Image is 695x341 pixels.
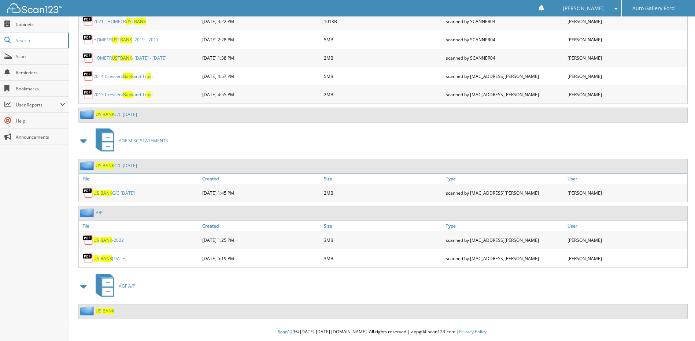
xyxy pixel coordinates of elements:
[200,50,322,65] div: [DATE] 1:38 PM
[82,34,93,45] img: PDF.png
[96,111,137,117] a: US BANKC/C [DATE]
[93,237,124,243] a: US BANK-2022
[444,174,566,184] a: Type
[93,73,153,79] a: 2014 CrescentBankand Trust
[200,221,322,231] a: Created
[200,251,322,266] div: [DATE] 5:19 PM
[93,255,126,262] a: US BANK[DATE]
[566,186,687,200] div: [PERSON_NAME]
[93,190,99,196] span: US
[444,14,566,29] div: scanned by SCANNER04
[322,69,444,83] div: 5MB
[93,91,153,98] a: 2013 CrescentBankand Trust
[96,308,101,314] span: US
[444,186,566,200] div: scanned by [MAC_ADDRESS][PERSON_NAME]
[566,174,687,184] a: User
[80,306,96,315] img: folder2.png
[80,208,96,217] img: folder2.png
[147,73,151,79] span: us
[79,221,200,231] a: File
[80,110,96,119] img: folder2.png
[93,37,159,43] a: HOMETRUSTBANK- 2019 - 2017
[200,233,322,247] div: [DATE] 1:25 PM
[566,50,687,65] div: [PERSON_NAME]
[444,50,566,65] div: scanned by SCANNER04
[444,32,566,47] div: scanned by SCANNER04
[200,186,322,200] div: [DATE] 1:45 PM
[200,87,322,102] div: [DATE] 4:55 PM
[120,37,132,43] span: BANK
[119,283,135,289] span: AGF A/P
[126,18,132,25] span: US
[444,221,566,231] a: Type
[91,126,168,155] a: AGF MISC STATEMENTS
[79,174,200,184] a: File
[93,255,99,262] span: US
[119,138,168,144] span: AGF MISC STATEMENTS
[91,271,135,300] a: AGF A/P
[96,308,114,314] a: US BANK
[123,73,133,79] span: Bank
[147,91,151,98] span: us
[444,251,566,266] div: scanned by [MAC_ADDRESS][PERSON_NAME]
[96,210,103,216] a: A/P
[82,187,93,198] img: PDF.png
[322,251,444,266] div: 3MB
[100,255,112,262] span: BANK
[7,3,62,13] img: scan123-logo-white.svg
[444,87,566,102] div: scanned by [MAC_ADDRESS][PERSON_NAME]
[82,253,93,264] img: PDF.png
[459,329,487,335] a: Privacy Policy
[322,186,444,200] div: 2MB
[16,21,65,27] span: Cabinets
[566,14,687,29] div: [PERSON_NAME]
[322,50,444,65] div: 2MB
[103,308,114,314] span: BANK
[82,52,93,63] img: PDF.png
[16,134,65,140] span: Announcements
[566,221,687,231] a: User
[82,16,93,27] img: PDF.png
[82,235,93,246] img: PDF.png
[16,102,60,108] span: User Reports
[100,237,112,243] span: BANK
[322,174,444,184] a: Size
[444,233,566,247] div: scanned by [MAC_ADDRESS][PERSON_NAME]
[93,237,99,243] span: US
[96,162,137,169] a: US BANKC/C [DATE]
[566,69,687,83] div: [PERSON_NAME]
[16,118,65,124] span: Help
[96,162,101,169] span: US
[16,70,65,76] span: Reminders
[200,32,322,47] div: [DATE] 2:28 PM
[322,233,444,247] div: 3MB
[93,18,146,25] a: 2021 - HOMETRUSTBANK
[123,91,133,98] span: Bank
[82,89,93,100] img: PDF.png
[16,37,64,44] span: Search
[200,174,322,184] a: Created
[93,190,135,196] a: US BANKC/C [DATE]
[322,87,444,102] div: 2MB
[322,14,444,29] div: 101KB
[96,111,101,117] span: US
[322,32,444,47] div: 5MB
[103,162,114,169] span: BANK
[112,55,118,61] span: US
[278,329,295,335] span: Scan123
[93,55,167,61] a: HOMETRUSTBANK- [DATE] - [DATE]
[563,6,604,11] span: [PERSON_NAME]
[103,111,114,117] span: BANK
[16,86,65,92] span: Bookmarks
[69,323,695,341] div: © [DATE]-[DATE] [DOMAIN_NAME]. All rights reserved | appg04-scan123-com |
[200,69,322,83] div: [DATE] 4:57 PM
[120,55,132,61] span: BANK
[80,161,96,170] img: folder2.png
[658,306,695,341] iframe: Chat Widget
[444,69,566,83] div: scanned by [MAC_ADDRESS][PERSON_NAME]
[566,233,687,247] div: [PERSON_NAME]
[82,71,93,82] img: PDF.png
[112,37,118,43] span: US
[16,53,65,60] span: Scan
